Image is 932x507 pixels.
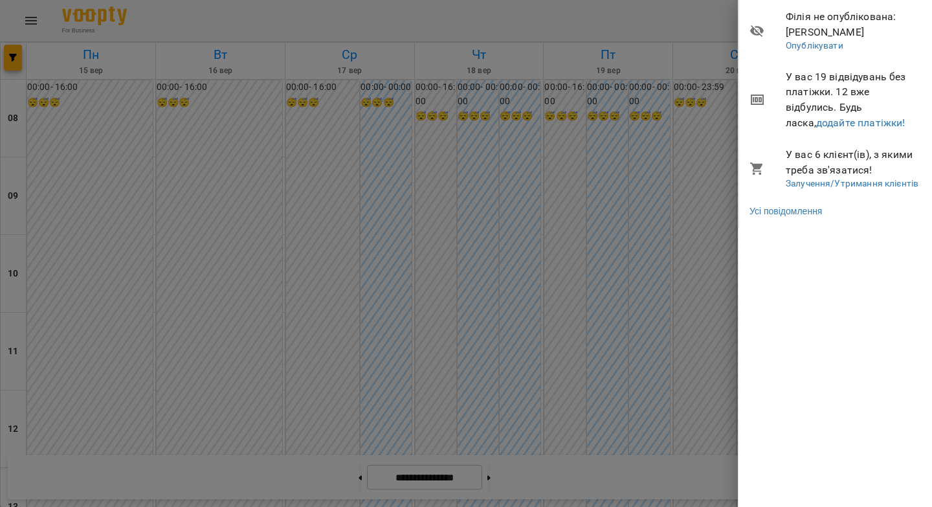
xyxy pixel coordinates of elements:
a: Залучення/Утримання клієнтів [786,178,918,188]
span: Філія не опублікована : [PERSON_NAME] [786,9,922,39]
a: додайте платіжки! [816,117,905,129]
span: У вас 6 клієнт(ів), з якими треба зв'язатися! [786,147,922,177]
a: Опублікувати [786,40,843,51]
span: У вас 19 відвідувань без платіжки. 12 вже відбулись. Будь ласка, [786,69,922,130]
a: Усі повідомлення [749,205,822,218]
